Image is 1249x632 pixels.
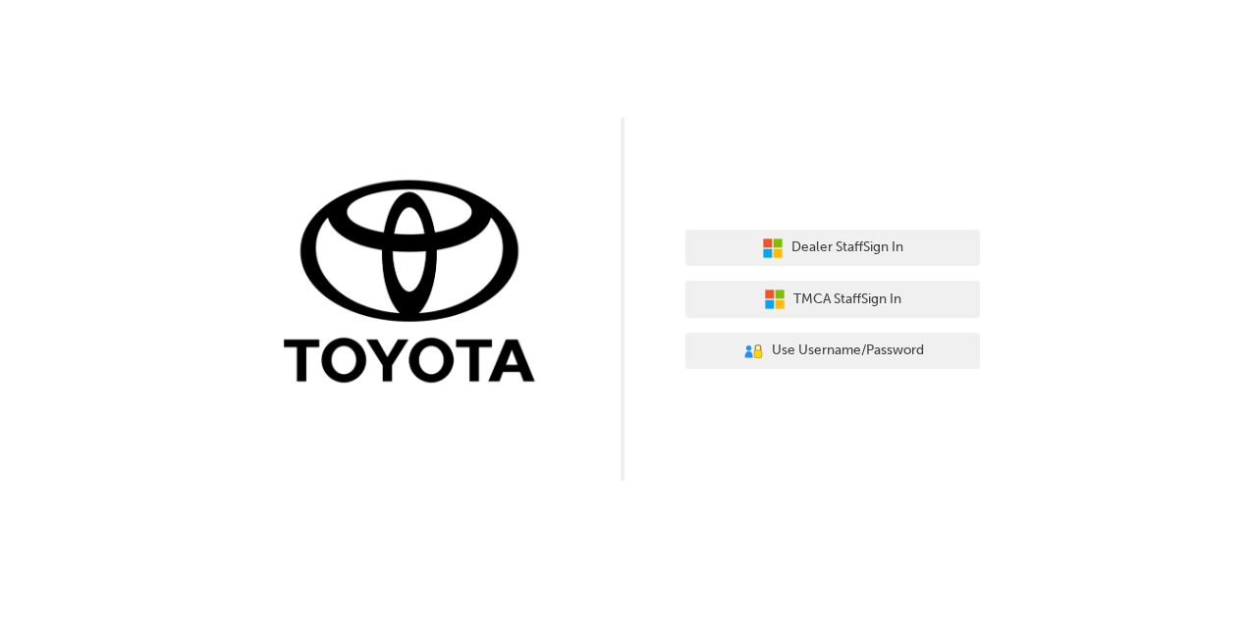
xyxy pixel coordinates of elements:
[793,289,901,311] span: TMCA Staff Sign In
[685,230,980,267] button: Dealer StaffSign In
[269,176,564,393] img: Trak
[791,237,903,259] span: Dealer Staff Sign In
[685,281,980,318] button: TMCA StaffSign In
[685,333,980,370] button: Use Username/Password
[772,340,924,362] span: Use Username/Password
